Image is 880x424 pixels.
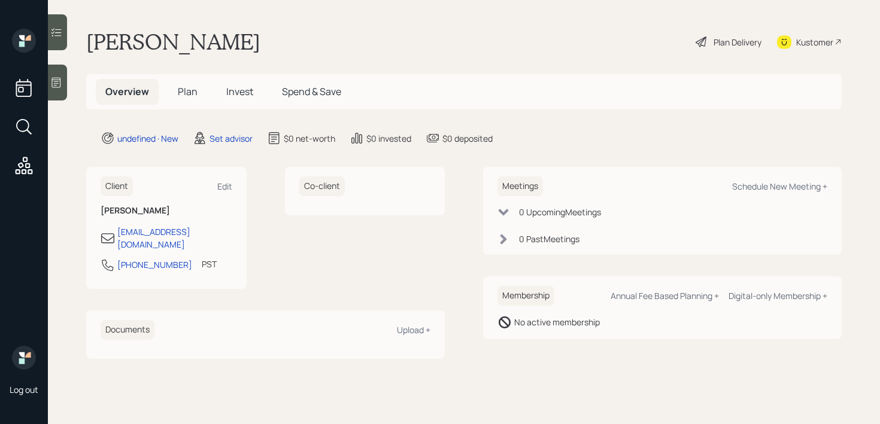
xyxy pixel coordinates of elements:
div: Set advisor [210,132,253,145]
div: Upload + [397,324,430,335]
div: $0 net-worth [284,132,335,145]
div: PST [202,258,217,270]
div: Schedule New Meeting + [732,181,827,192]
h6: Membership [497,286,554,306]
span: Spend & Save [282,85,341,98]
div: Log out [10,384,38,395]
div: $0 invested [366,132,411,145]
div: Digital-only Membership + [729,290,827,301]
div: 0 Upcoming Meeting s [519,206,601,218]
h6: Meetings [497,176,543,196]
h6: [PERSON_NAME] [101,206,232,216]
span: Invest [226,85,253,98]
div: Plan Delivery [714,36,761,48]
div: Kustomer [796,36,833,48]
div: [EMAIL_ADDRESS][DOMAIN_NAME] [117,225,232,251]
div: No active membership [514,316,600,328]
span: Plan [178,85,198,98]
h6: Documents [101,320,154,340]
div: $0 deposited [442,132,493,145]
div: Edit [217,181,232,192]
h1: [PERSON_NAME] [86,29,260,55]
div: 0 Past Meeting s [519,233,579,245]
div: Annual Fee Based Planning + [611,290,719,301]
img: retirable_logo.png [12,346,36,370]
div: [PHONE_NUMBER] [117,258,192,271]
h6: Co-client [299,176,345,196]
div: undefined · New [117,132,178,145]
span: Overview [105,85,149,98]
h6: Client [101,176,133,196]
